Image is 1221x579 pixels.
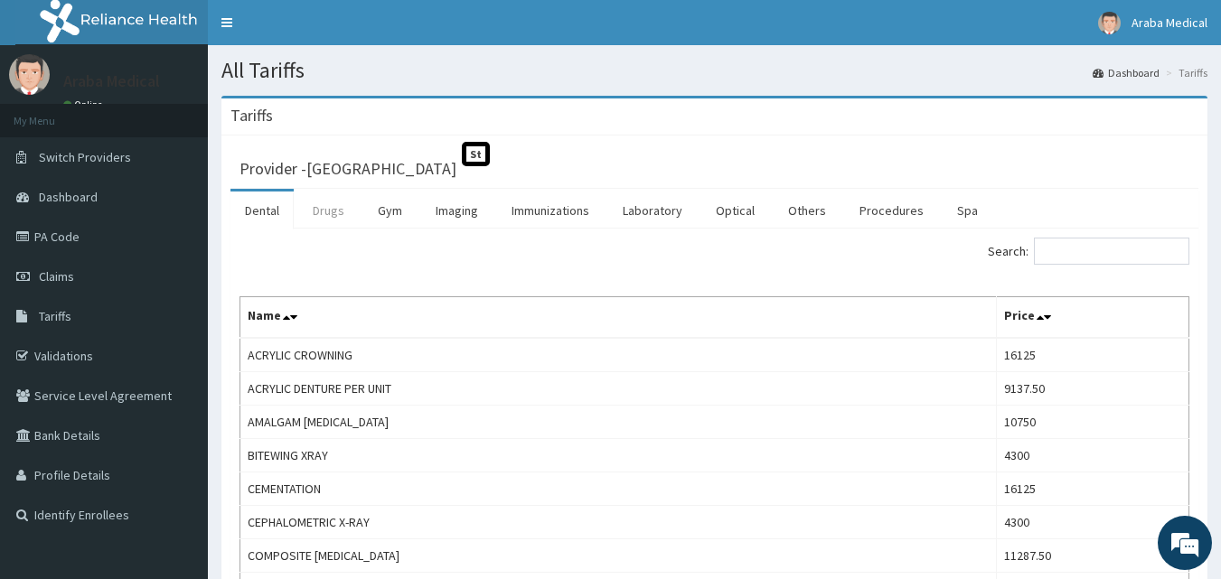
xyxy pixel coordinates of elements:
td: BITEWING XRAY [240,439,997,472]
td: 11287.50 [997,539,1189,573]
a: Dental [230,191,294,229]
a: Laboratory [608,191,697,229]
span: St [462,142,490,166]
td: ACRYLIC DENTURE PER UNIT [240,372,997,406]
span: Tariffs [39,308,71,324]
td: 4300 [997,506,1189,539]
td: 4300 [997,439,1189,472]
label: Search: [988,238,1189,265]
span: Switch Providers [39,149,131,165]
img: User Image [1098,12,1121,34]
h3: Tariffs [230,107,273,124]
p: Araba Medical [63,73,160,89]
th: Name [240,297,997,339]
td: 16125 [997,338,1189,372]
h1: All Tariffs [221,59,1207,82]
td: CEPHALOMETRIC X-RAY [240,506,997,539]
a: Spa [943,191,992,229]
a: Others [774,191,841,229]
a: Dashboard [1093,65,1160,80]
a: Optical [701,191,769,229]
span: Dashboard [39,189,98,205]
a: Imaging [421,191,493,229]
td: AMALGAM [MEDICAL_DATA] [240,406,997,439]
input: Search: [1034,238,1189,265]
a: Immunizations [497,191,604,229]
a: Online [63,98,107,111]
td: 10750 [997,406,1189,439]
a: Drugs [298,191,359,229]
span: Claims [39,268,74,285]
td: ACRYLIC CROWNING [240,338,997,372]
li: Tariffs [1161,65,1207,80]
th: Price [997,297,1189,339]
td: 16125 [997,472,1189,506]
td: COMPOSITE [MEDICAL_DATA] [240,539,997,573]
td: CEMENTATION [240,472,997,506]
a: Gym [363,191,417,229]
a: Procedures [845,191,938,229]
h3: Provider - [GEOGRAPHIC_DATA] [240,161,456,177]
span: Araba Medical [1132,14,1207,31]
td: 9137.50 [997,372,1189,406]
img: User Image [9,54,50,95]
